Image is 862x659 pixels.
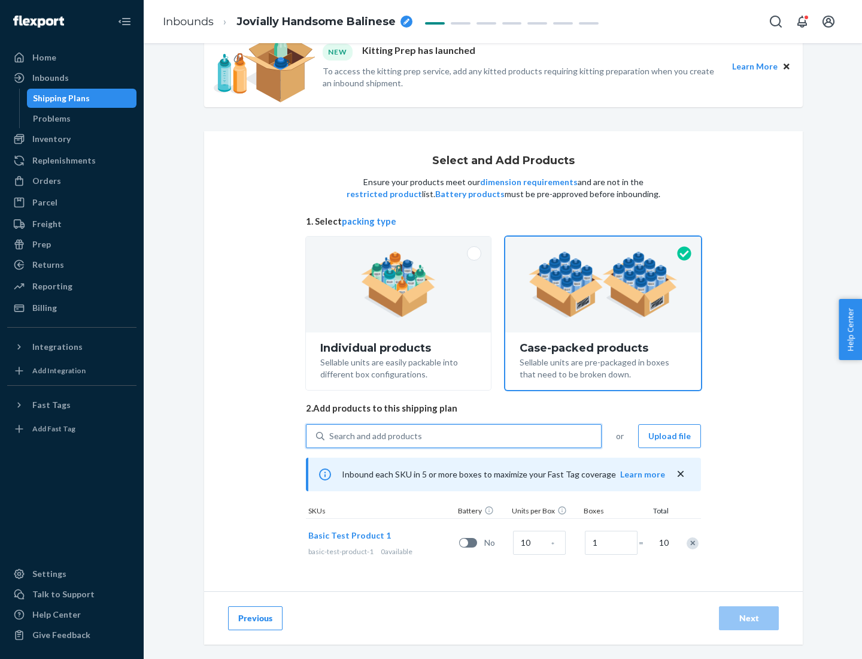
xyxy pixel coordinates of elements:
[32,155,96,167] div: Replenishments
[480,176,578,188] button: dimension requirements
[113,10,136,34] button: Close Navigation
[33,92,90,104] div: Shipping Plans
[817,10,840,34] button: Open account menu
[780,60,793,73] button: Close
[32,218,62,230] div: Freight
[32,175,61,187] div: Orders
[790,10,814,34] button: Open notifications
[236,14,396,30] span: Jovially Handsome Balinese
[7,214,136,234] a: Freight
[7,48,136,67] a: Home
[32,197,57,208] div: Parcel
[32,52,56,64] div: Home
[32,365,86,376] div: Add Integration
[32,133,71,145] div: Inventory
[32,424,75,434] div: Add Fast Tag
[7,235,136,254] a: Prep
[320,342,476,354] div: Individual products
[675,468,687,480] button: close
[764,10,788,34] button: Open Search Box
[32,72,69,84] div: Inbounds
[7,298,136,318] a: Billing
[839,299,862,360] button: Help Center
[27,89,137,108] a: Shipping Plans
[27,109,137,128] a: Problems
[432,155,575,167] h1: Select and Add Products
[7,605,136,624] a: Help Center
[308,530,391,542] button: Basic Test Product 1
[520,354,687,380] div: Sellable units are pre-packaged in boxes that need to be broken down.
[308,547,374,556] span: basic-test-product-1
[32,280,72,292] div: Reporting
[7,151,136,170] a: Replenishments
[329,430,422,442] div: Search and add products
[323,65,721,89] p: To access the kitting prep service, add any kitted products requiring kitting preparation when yo...
[7,419,136,439] a: Add Fast Tag
[7,193,136,212] a: Parcel
[513,531,566,555] input: Case Quantity
[306,402,701,415] span: 2. Add products to this shipping plan
[320,354,476,380] div: Sellable units are easily packable into different box configurations.
[657,537,669,549] span: 10
[581,506,641,518] div: Boxes
[520,342,687,354] div: Case-packed products
[7,625,136,645] button: Give Feedback
[228,606,283,630] button: Previous
[729,612,769,624] div: Next
[7,129,136,149] a: Inventory
[585,531,638,555] input: Number of boxes
[719,606,779,630] button: Next
[347,188,422,200] button: restricted product
[32,568,66,580] div: Settings
[7,277,136,296] a: Reporting
[7,171,136,191] a: Orders
[33,113,71,125] div: Problems
[32,302,57,314] div: Billing
[529,252,678,318] img: case-pack.59cecea509d18c883b923b81aeac6d0b.png
[732,60,778,73] button: Learn More
[7,395,136,415] button: Fast Tags
[484,537,508,549] span: No
[435,188,505,200] button: Battery products
[687,537,699,549] div: Remove Item
[639,537,651,549] span: =
[13,16,64,28] img: Flexport logo
[32,259,64,271] div: Returns
[7,585,136,604] a: Talk to Support
[32,588,95,600] div: Talk to Support
[342,215,396,228] button: packing type
[32,629,90,641] div: Give Feedback
[509,506,581,518] div: Units per Box
[32,238,51,250] div: Prep
[306,215,701,228] span: 1. Select
[7,68,136,87] a: Inbounds
[323,44,353,60] div: NEW
[32,609,81,621] div: Help Center
[456,506,509,518] div: Battery
[345,176,661,200] p: Ensure your products meet our and are not in the list. must be pre-approved before inbounding.
[641,506,671,518] div: Total
[620,468,665,480] button: Learn more
[381,547,412,556] span: 0 available
[32,399,71,411] div: Fast Tags
[306,458,701,491] div: Inbound each SKU in 5 or more boxes to maximize your Fast Tag coverage
[163,15,214,28] a: Inbounds
[153,4,422,40] ol: breadcrumbs
[7,361,136,380] a: Add Integration
[616,430,624,442] span: or
[7,255,136,274] a: Returns
[308,530,391,540] span: Basic Test Product 1
[361,252,436,318] img: individual-pack.facf35554cb0f1810c75b2bd6df2d64e.png
[7,564,136,584] a: Settings
[32,341,83,353] div: Integrations
[7,337,136,356] button: Integrations
[362,44,475,60] p: Kitting Prep has launched
[638,424,701,448] button: Upload file
[306,506,456,518] div: SKUs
